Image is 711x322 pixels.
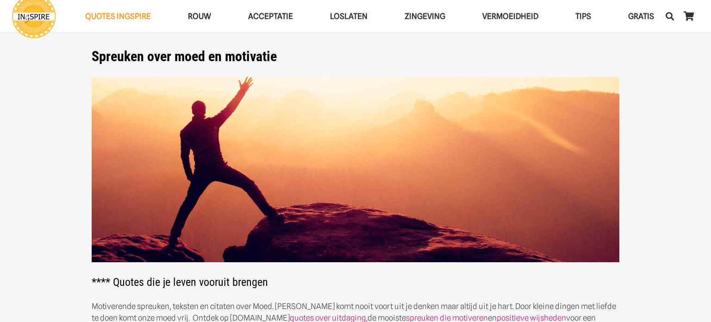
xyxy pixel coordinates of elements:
[92,77,619,263] img: Spreuken over moed, moedig zijn en mooie woorden over uitdaging en kracht - ingspire.nl
[575,12,591,21] span: TIPS
[405,12,445,21] span: Zingeving
[188,12,211,21] span: ROUW
[248,12,293,21] span: Acceptatie
[557,5,610,28] a: TIPSTIPS Menu
[230,5,312,28] a: AcceptatieAcceptatie Menu
[661,5,679,28] a: Zoeken
[464,5,557,28] a: VERMOEIDHEIDVERMOEIDHEID Menu
[482,12,538,21] span: VERMOEIDHEID
[628,12,654,21] span: GRATIS
[92,48,619,65] h1: Spreuken over moed en motivatie
[92,77,619,289] h2: **** Quotes die je leven vooruit brengen
[67,5,169,28] a: QUOTES INGSPIREQUOTES INGSPIRE Menu
[169,5,230,28] a: ROUWROUW Menu
[330,12,368,21] span: Loslaten
[610,5,673,28] a: GRATISGRATIS Menu
[312,5,386,28] a: LoslatenLoslaten Menu
[85,12,151,21] span: QUOTES INGSPIRE
[386,5,464,28] a: ZingevingZingeving Menu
